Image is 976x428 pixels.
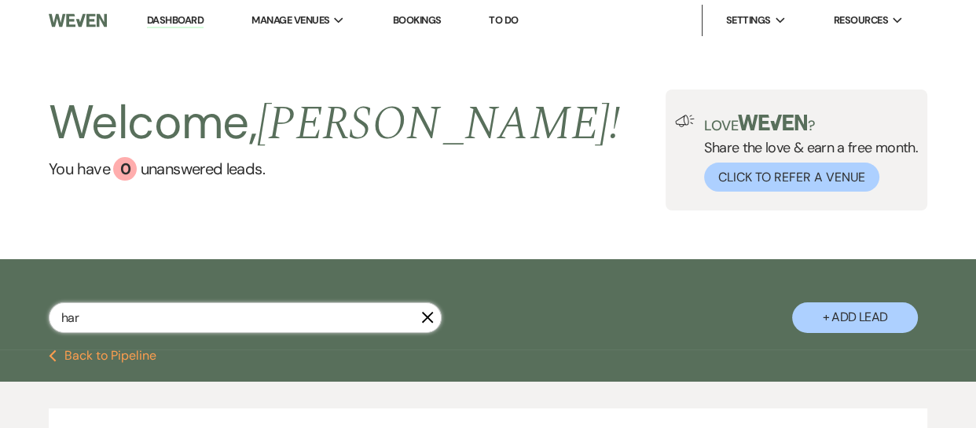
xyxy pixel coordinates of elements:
[147,13,204,28] a: Dashboard
[393,13,442,27] a: Bookings
[704,115,918,133] p: Love ?
[49,90,620,157] h2: Welcome,
[49,157,620,181] a: You have 0 unanswered leads.
[251,13,329,28] span: Manage Venues
[49,349,156,362] button: Back to Pipeline
[704,163,879,192] button: Click to Refer a Venue
[792,302,918,333] button: + Add Lead
[489,13,518,27] a: To Do
[695,115,918,192] div: Share the love & earn a free month.
[726,13,771,28] span: Settings
[49,4,107,37] img: Weven Logo
[113,157,137,181] div: 0
[257,88,620,160] span: [PERSON_NAME] !
[738,115,808,130] img: weven-logo-green.svg
[675,115,695,127] img: loud-speaker-illustration.svg
[834,13,888,28] span: Resources
[49,302,442,333] input: Search by name, event date, email address or phone number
